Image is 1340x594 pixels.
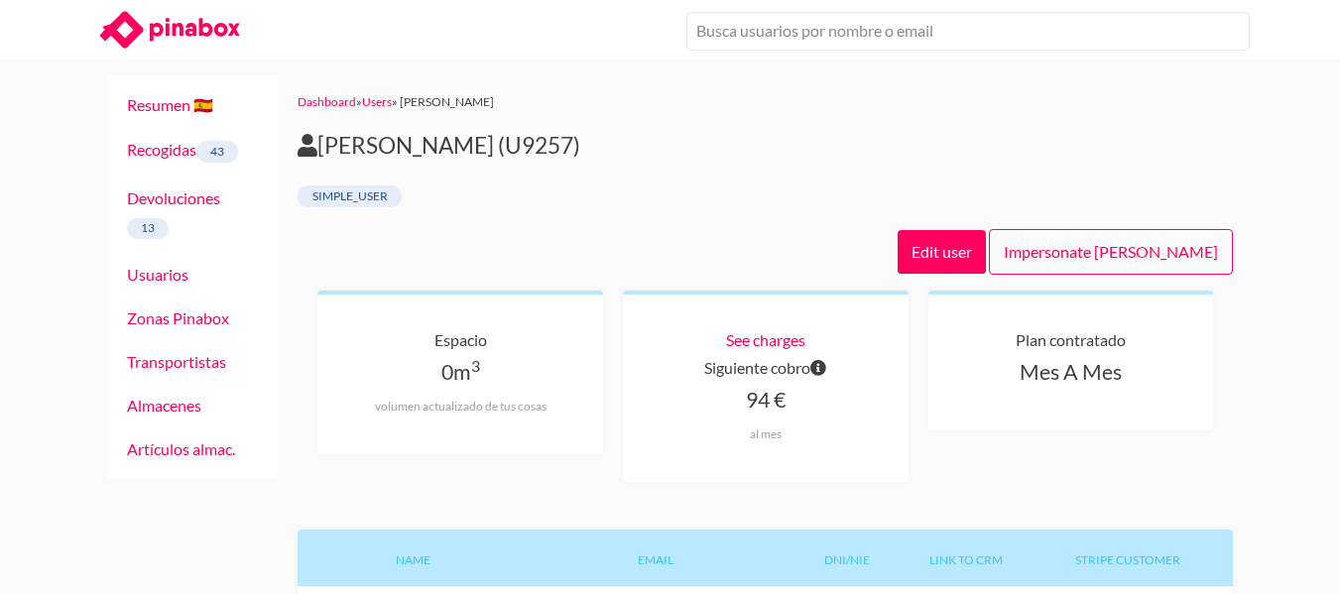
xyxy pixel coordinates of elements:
span: 43 [196,141,239,163]
h2: [PERSON_NAME] (U9257) [298,132,1233,160]
span: Current subscription value. The amount that will be charged each 1 month(s) [810,354,826,382]
div: Stripe customer [1023,530,1234,586]
a: Dashboard [298,94,356,109]
div: Siguiente cobro [655,354,877,382]
a: Transportistas [127,352,226,371]
div: 0m [349,354,571,415]
div: » » [PERSON_NAME] [298,91,1233,112]
span: simple_user [298,185,402,207]
div: Name [298,530,529,586]
div: Espacio [349,326,571,354]
sup: 3 [471,356,480,375]
a: Usuarios [127,265,188,284]
input: Busca usuarios por nombre o email [686,12,1250,51]
span: 13 [127,218,170,240]
a: Edit user [898,230,986,274]
a: Devoluciones13 [127,188,220,236]
div: 94 € [655,382,877,442]
div: volumen actualizado de tus cosas [349,399,571,415]
div: Mes A Mes [960,354,1182,391]
a: Resumen 🇪🇸 [127,95,213,114]
a: See charges [726,330,805,349]
a: Recogidas43 [127,140,239,159]
a: Zonas Pinabox [127,308,229,327]
a: Impersonate [PERSON_NAME] [989,229,1233,275]
div: Plan contratado [960,326,1182,354]
a: Users [362,94,392,109]
div: Email [529,530,783,586]
div: DNI/NIE [783,530,910,586]
a: Artículos almac. [127,439,235,458]
a: Almacenes [127,396,201,415]
div: al mes [655,426,877,442]
div: Link to CRM [911,530,1023,586]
